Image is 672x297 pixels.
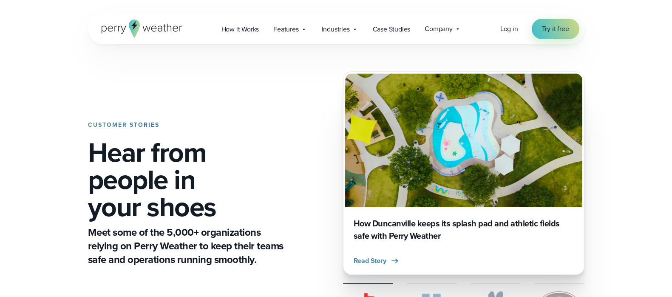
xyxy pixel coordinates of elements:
[221,24,259,34] span: How it Works
[343,71,584,275] a: Duncanville Splash Pad How Duncanville keeps its splash pad and athletic fields safe with Perry W...
[88,139,287,220] h1: Hear from people in your shoes
[354,256,400,266] button: Read Story
[343,71,584,275] div: 1 of 4
[322,24,350,34] span: Industries
[214,20,267,38] a: How it Works
[88,226,287,266] p: Meet some of the 5,000+ organizations relying on Perry Weather to keep their teams safe and opera...
[354,217,574,242] h3: How Duncanville keeps its splash pad and athletic fields safe with Perry Weather
[542,24,569,34] span: Try it free
[343,71,584,275] div: slideshow
[354,256,386,266] span: Read Story
[425,24,453,34] span: Company
[88,120,159,129] strong: CUSTOMER STORIES
[373,24,411,34] span: Case Studies
[273,24,298,34] span: Features
[345,74,582,207] img: Duncanville Splash Pad
[366,20,418,38] a: Case Studies
[500,24,518,34] a: Log in
[532,19,579,39] a: Try it free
